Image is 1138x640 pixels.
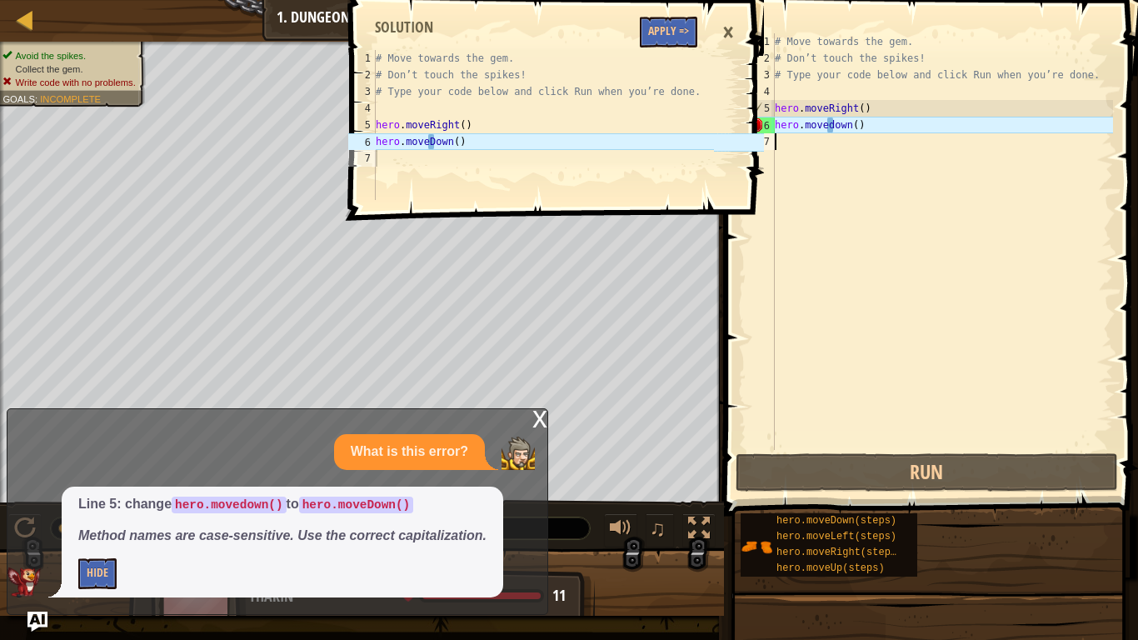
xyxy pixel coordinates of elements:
[348,50,376,67] div: 1
[78,528,487,542] em: Method names are case-sensitive. Use the correct capitalization.
[7,567,41,597] img: AI
[748,100,775,117] div: 5
[747,83,775,100] div: 4
[367,17,442,38] div: Solution
[172,497,287,513] code: hero.movedown()
[40,93,101,104] span: Incomplete
[747,67,775,83] div: 3
[348,83,376,100] div: 3
[16,50,86,61] span: Avoid the spikes.
[2,76,135,89] li: Write code with no problems.
[348,117,376,133] div: 5
[736,453,1118,492] button: Run
[348,150,376,167] div: 7
[2,62,135,76] li: Collect the gem.
[78,558,117,589] button: Hide
[35,93,40,104] span: :
[776,547,902,558] span: hero.moveRight(steps)
[348,100,376,117] div: 4
[776,515,896,527] span: hero.moveDown(steps)
[714,13,742,52] div: ×
[348,133,376,150] div: 6
[776,531,896,542] span: hero.moveLeft(steps)
[2,49,135,62] li: Avoid the spikes.
[16,77,136,87] span: Write code with no problems.
[747,50,775,67] div: 2
[16,63,83,74] span: Collect the gem.
[348,67,376,83] div: 2
[27,612,47,632] button: Ask AI
[747,117,775,133] div: 6
[78,495,487,514] p: Line 5: change to
[2,93,35,104] span: Goals
[747,133,775,150] div: 7
[747,33,775,50] div: 1
[776,562,885,574] span: hero.moveUp(steps)
[299,497,414,513] code: hero.moveDown()
[640,17,697,47] button: Apply =>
